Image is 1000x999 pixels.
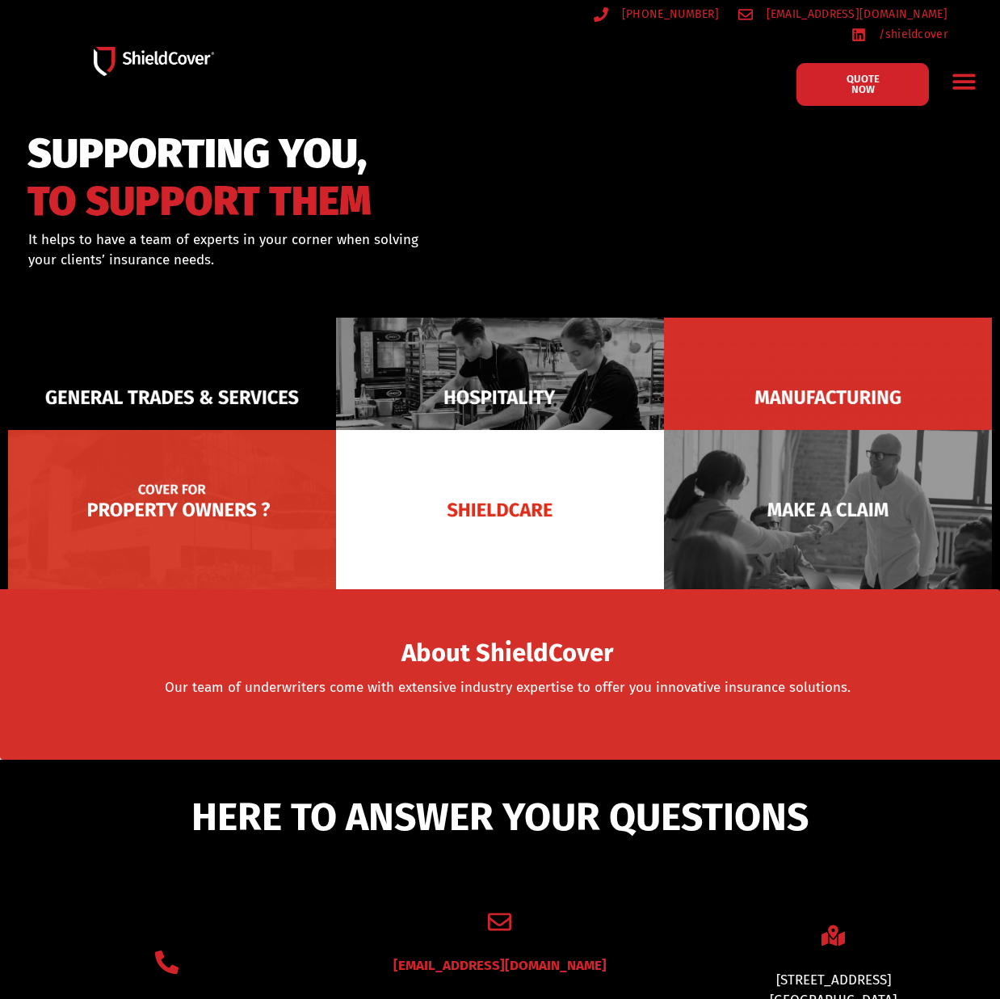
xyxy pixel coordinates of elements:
[796,63,929,106] a: QUOTE NOW
[165,679,851,696] a: Our team of underwriters come with extensive industry expertise to offer you innovative insurance...
[28,250,562,271] p: your clients’ insurance needs.
[875,24,947,44] span: /shieldcover
[835,74,890,95] span: QUOTE NOW
[94,47,214,77] img: Shield-Cover-Underwriting-Australia-logo-full
[150,798,851,837] h5: HERE TO ANSWER YOUR QUESTIONS
[393,957,607,974] a: [EMAIL_ADDRESS][DOMAIN_NAME]
[401,643,613,664] span: About ShieldCover
[851,24,947,44] a: /shieldcover
[945,62,983,100] div: Menu Toggle
[594,4,719,24] a: [PHONE_NUMBER]
[27,137,372,171] span: SUPPORTING YOU,
[618,4,719,24] span: [PHONE_NUMBER]
[738,4,947,24] a: [EMAIL_ADDRESS][DOMAIN_NAME]
[401,648,613,664] a: About ShieldCover
[763,4,947,24] span: [EMAIL_ADDRESS][DOMAIN_NAME]
[28,230,562,271] div: It helps to have a team of experts in your corner when solving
